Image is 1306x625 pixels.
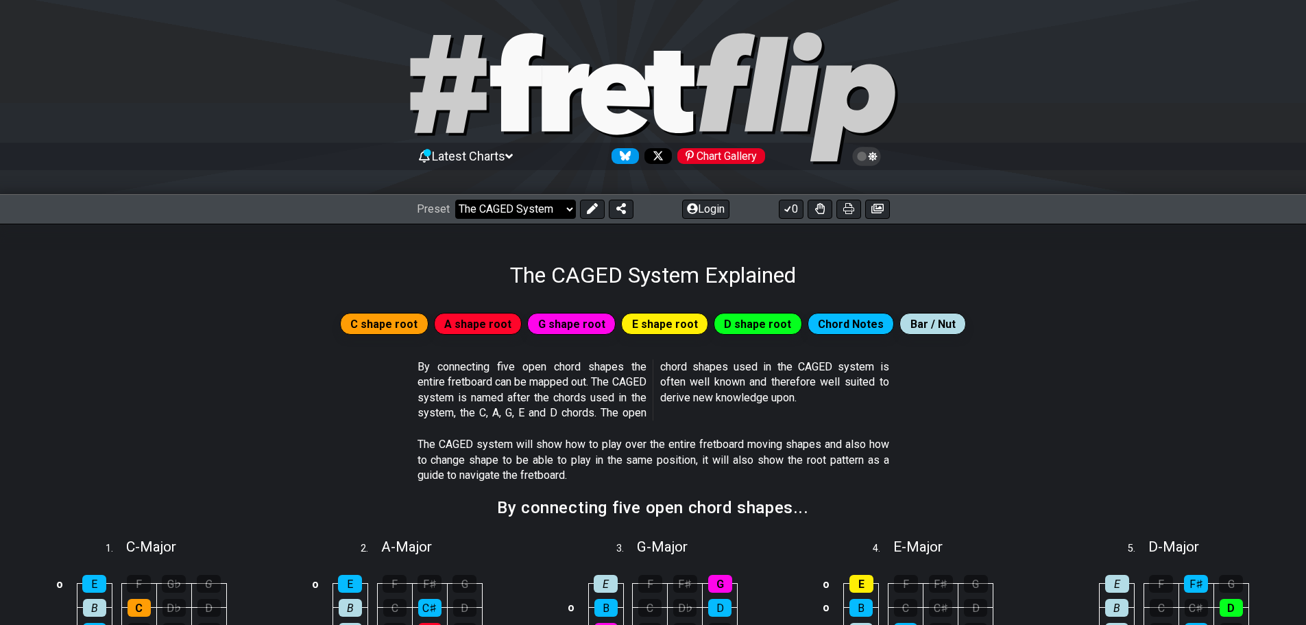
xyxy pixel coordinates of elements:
[609,200,633,219] button: Share Preset
[1128,541,1148,556] span: 5 .
[594,575,618,593] div: E
[929,575,953,593] div: F♯
[510,262,796,288] h1: The CAGED System Explained
[929,599,952,617] div: C♯
[873,541,893,556] span: 4 .
[859,150,875,163] span: Toggle light / dark theme
[1219,575,1243,593] div: G
[128,599,151,617] div: C
[418,599,442,617] div: C♯
[162,599,186,617] div: D♭
[632,314,698,334] span: E shape root
[580,200,605,219] button: Edit Preset
[1105,575,1129,593] div: E
[444,314,511,334] span: A shape root
[894,575,918,593] div: F
[1148,539,1199,555] span: D - Major
[538,314,605,334] span: G shape root
[673,599,697,617] div: D♭
[197,599,221,617] div: D
[724,314,791,334] span: D shape root
[417,202,450,215] span: Preset
[1220,599,1243,617] div: D
[350,314,418,334] span: C shape root
[162,575,186,593] div: G♭
[432,149,505,163] span: Latest Charts
[682,200,729,219] button: Login
[708,599,731,617] div: D
[455,200,576,219] select: Preset
[779,200,803,219] button: 0
[637,539,688,555] span: G - Major
[964,575,988,593] div: G
[453,599,476,617] div: D
[383,575,407,593] div: F
[82,575,106,593] div: E
[1184,575,1208,593] div: F♯
[836,200,861,219] button: Print
[497,500,808,515] h2: By connecting five open chord shapes...
[126,539,176,555] span: C - Major
[383,599,407,617] div: C
[818,595,834,620] td: o
[673,575,697,593] div: F♯
[563,595,579,620] td: o
[339,599,362,617] div: B
[381,539,432,555] span: A - Major
[51,572,68,596] td: o
[83,599,106,617] div: B
[808,200,832,219] button: Toggle Dexterity for all fretkits
[638,599,662,617] div: C
[338,575,362,593] div: E
[894,599,917,617] div: C
[849,599,873,617] div: B
[818,572,834,596] td: o
[893,539,943,555] span: E - Major
[1150,599,1173,617] div: C
[672,148,765,164] a: #fretflip at Pinterest
[127,575,151,593] div: F
[197,575,221,593] div: G
[708,575,732,593] div: G
[964,599,987,617] div: D
[418,575,442,593] div: F♯
[849,575,873,593] div: E
[1185,599,1208,617] div: C♯
[606,148,639,164] a: Follow #fretflip at Bluesky
[910,314,956,334] span: Bar / Nut
[677,148,765,164] div: Chart Gallery
[639,148,672,164] a: Follow #fretflip at X
[594,599,618,617] div: B
[361,541,381,556] span: 2 .
[1149,575,1173,593] div: F
[818,314,884,334] span: Chord Notes
[307,572,324,596] td: o
[418,437,889,483] p: The CAGED system will show how to play over the entire fretboard moving shapes and also how to ch...
[865,200,890,219] button: Create image
[418,359,889,421] p: By connecting five open chord shapes the entire fretboard can be mapped out. The CAGED system is ...
[452,575,476,593] div: G
[106,541,126,556] span: 1 .
[616,541,637,556] span: 3 .
[1105,599,1128,617] div: B
[638,575,662,593] div: F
